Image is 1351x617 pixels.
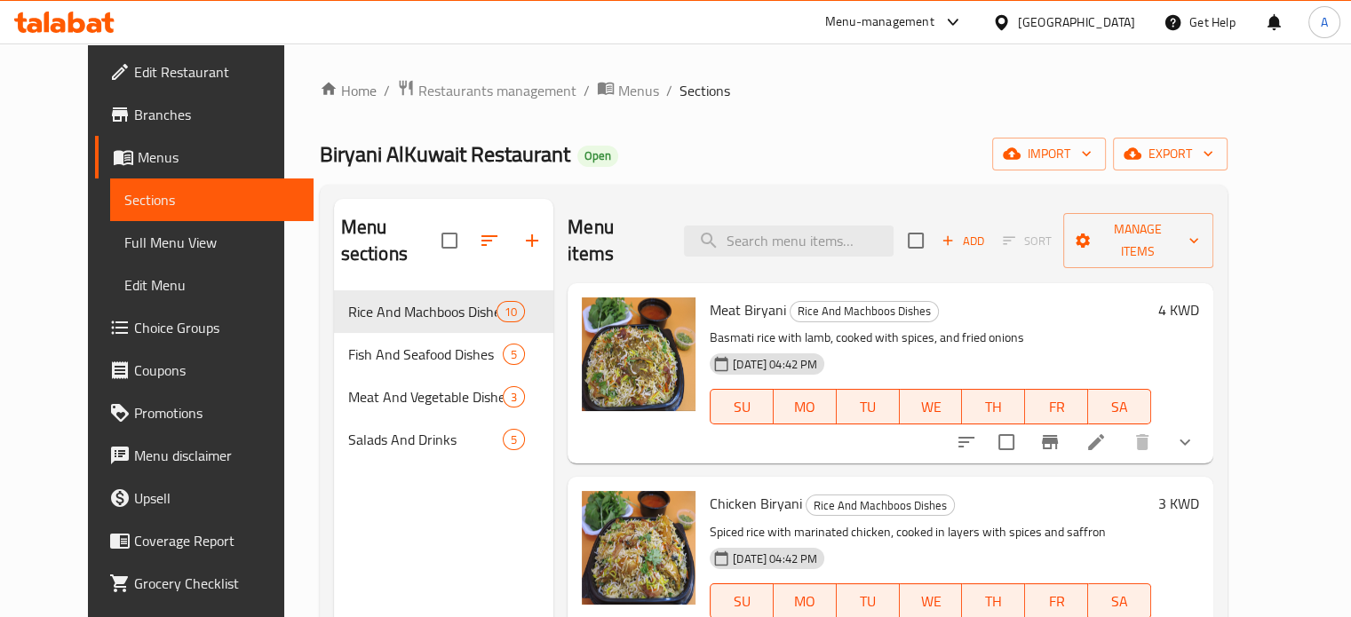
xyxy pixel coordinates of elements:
p: Basmati rice with lamb, cooked with spices, and fried onions [710,327,1151,349]
span: Sort sections [468,219,511,262]
a: Coverage Report [95,519,314,562]
a: Upsell [95,477,314,519]
a: Edit menu item [1085,431,1107,453]
span: TU [844,394,893,420]
div: Rice And Machboos Dishes [806,494,955,516]
button: FR [1025,389,1088,424]
div: Rice And Machboos Dishes10 [334,290,554,333]
div: Open [577,146,618,167]
button: sort-choices [945,421,988,463]
span: Full Menu View [124,232,299,253]
svg: Show Choices [1174,431,1196,453]
span: Choice Groups [134,317,299,338]
nav: breadcrumb [320,79,1228,102]
span: Add item [934,227,991,255]
nav: Menu sections [334,283,554,468]
h2: Menu items [568,214,663,267]
div: items [503,386,525,407]
div: items [503,429,525,450]
button: SA [1088,389,1151,424]
div: Salads And Drinks5 [334,418,554,461]
h6: 4 KWD [1158,297,1199,322]
a: Edit Menu [110,264,314,306]
button: TU [837,389,900,424]
span: Restaurants management [418,80,576,101]
span: Select section [897,222,934,259]
span: TH [969,394,1018,420]
button: TH [962,389,1025,424]
span: Rice And Machboos Dishes [348,301,497,322]
a: Menus [597,79,659,102]
div: items [503,344,525,365]
div: Fish And Seafood Dishes5 [334,333,554,376]
span: WE [907,589,956,614]
span: SU [718,589,767,614]
span: 5 [504,431,524,448]
li: / [666,80,672,101]
button: SU [710,389,774,424]
span: Meat And Vegetable Dishes [348,386,503,407]
span: 5 [504,346,524,363]
span: Coverage Report [134,530,299,551]
li: / [384,80,390,101]
span: Rice And Machboos Dishes [807,495,954,516]
span: Edit Menu [124,274,299,296]
span: Meat Biryani [710,297,786,323]
button: Branch-specific-item [1029,421,1071,463]
button: MO [774,389,837,424]
a: Menu disclaimer [95,434,314,477]
span: TH [969,589,1018,614]
span: Sections [679,80,730,101]
button: delete [1121,421,1164,463]
button: Add [934,227,991,255]
span: Manage items [1077,218,1199,263]
span: Open [577,148,618,163]
span: Select to update [988,423,1025,461]
a: Home [320,80,377,101]
a: Full Menu View [110,221,314,264]
a: Sections [110,178,314,221]
span: Sections [124,189,299,210]
span: Menus [618,80,659,101]
a: Promotions [95,392,314,434]
span: SU [718,394,767,420]
a: Coupons [95,349,314,392]
span: Coupons [134,360,299,381]
img: Chicken Biryani [582,491,695,605]
a: Branches [95,93,314,136]
button: Manage items [1063,213,1213,268]
span: Upsell [134,487,299,509]
span: Chicken Biryani [710,490,802,517]
span: WE [907,394,956,420]
input: search [684,225,894,257]
li: / [584,80,590,101]
span: Fish And Seafood Dishes [348,344,503,365]
button: show more [1164,421,1206,463]
a: Grocery Checklist [95,562,314,605]
h2: Menu sections [341,214,442,267]
span: Promotions [134,402,299,423]
span: FR [1032,394,1081,420]
span: Grocery Checklist [134,573,299,594]
p: Spiced rice with marinated chicken, cooked in layers with spices and saffron [710,521,1151,543]
span: 3 [504,389,524,406]
span: import [1006,143,1092,165]
span: MO [781,394,830,420]
span: FR [1032,589,1081,614]
span: MO [781,589,830,614]
div: Menu-management [825,12,934,33]
span: SA [1095,589,1144,614]
span: [DATE] 04:42 PM [726,356,824,373]
div: Meat And Vegetable Dishes3 [334,376,554,418]
img: Meat Biryani [582,297,695,411]
button: Add section [511,219,553,262]
span: TU [844,589,893,614]
a: Edit Restaurant [95,51,314,93]
div: [GEOGRAPHIC_DATA] [1018,12,1135,32]
div: items [497,301,525,322]
span: Menus [138,146,299,168]
span: Select all sections [431,222,468,259]
button: WE [900,389,963,424]
span: Menu disclaimer [134,445,299,466]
